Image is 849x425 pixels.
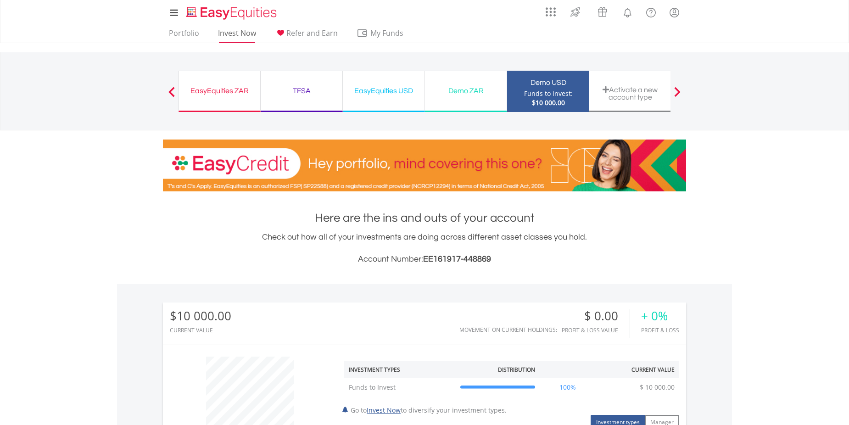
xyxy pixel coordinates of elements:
[163,231,686,266] div: Check out how all of your investments are doing across different asset classes you hold.
[663,2,686,22] a: My Profile
[641,327,679,333] div: Profit & Loss
[357,27,417,39] span: My Funds
[344,378,456,397] td: Funds to Invest
[524,89,573,98] div: Funds to invest:
[165,28,203,43] a: Portfolio
[344,361,456,378] th: Investment Types
[423,255,491,263] span: EE161917-448869
[367,406,401,414] a: Invest Now
[214,28,260,43] a: Invest Now
[532,98,565,107] span: $10 000.00
[266,84,337,97] div: TFSA
[635,378,679,397] td: $ 10 000.00
[595,361,679,378] th: Current Value
[540,2,562,17] a: AppsGrid
[184,6,280,21] img: EasyEquities_Logo.png
[430,84,501,97] div: Demo ZAR
[595,86,665,101] div: Activate a new account type
[616,2,639,21] a: Notifications
[562,309,630,323] div: $ 0.00
[641,309,679,323] div: + 0%
[498,366,535,374] div: Distribution
[589,2,616,19] a: Vouchers
[639,2,663,21] a: FAQ's and Support
[183,2,280,21] a: Home page
[513,76,584,89] div: Demo USD
[459,327,557,333] div: Movement on Current Holdings:
[562,327,630,333] div: Profit & Loss Value
[163,253,686,266] h3: Account Number:
[170,309,231,323] div: $10 000.00
[271,28,341,43] a: Refer and Earn
[595,5,610,19] img: vouchers-v2.svg
[540,378,596,397] td: 100%
[163,140,686,191] img: EasyCredit Promotion Banner
[170,327,231,333] div: CURRENT VALUE
[348,84,419,97] div: EasyEquities USD
[286,28,338,38] span: Refer and Earn
[163,210,686,226] h1: Here are the ins and outs of your account
[184,84,255,97] div: EasyEquities ZAR
[568,5,583,19] img: thrive-v2.svg
[546,7,556,17] img: grid-menu-icon.svg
